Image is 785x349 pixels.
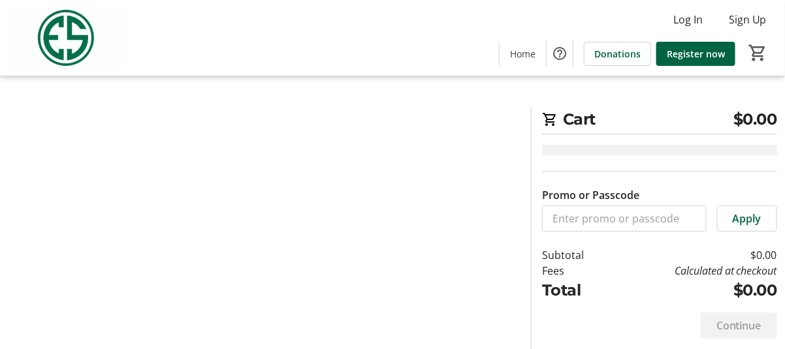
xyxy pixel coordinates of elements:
[542,279,610,302] td: Total
[663,9,713,30] button: Log In
[733,108,777,131] span: $0.00
[8,5,124,70] img: Evans Scholars Foundation's Logo
[673,12,703,27] span: Log In
[746,41,769,65] button: Cart
[610,263,777,279] td: Calculated at checkout
[510,47,536,61] span: Home
[656,42,735,66] a: Register now
[584,42,651,66] a: Donations
[542,247,610,263] td: Subtotal
[542,263,610,279] td: Fees
[542,205,707,232] input: Enter promo or passcode
[542,187,639,203] label: Promo or Passcode
[500,42,546,66] a: Home
[729,12,767,27] span: Sign Up
[547,40,573,67] button: Help
[610,279,777,302] td: $0.00
[594,47,641,61] span: Donations
[542,145,777,192] div: Cart is empty
[610,247,777,263] td: $0.00
[733,211,761,226] span: Apply
[667,47,725,61] span: Register now
[717,205,777,232] button: Apply
[718,9,777,30] button: Sign Up
[542,108,777,134] h2: Cart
